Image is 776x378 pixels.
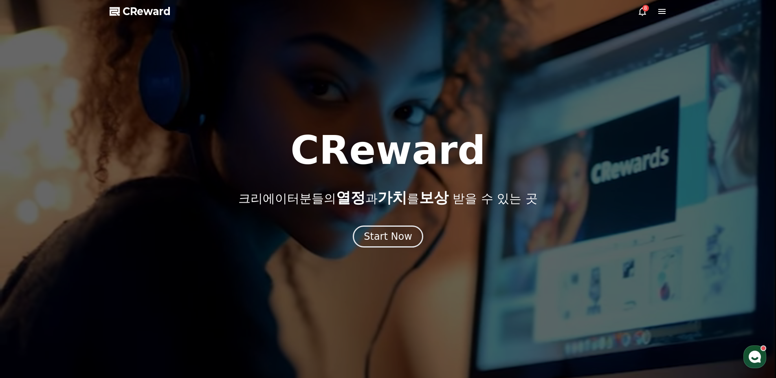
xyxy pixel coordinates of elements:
p: 크리에이터분들의 과 를 받을 수 있는 곳 [238,190,537,206]
span: 대화 [75,271,84,278]
a: 8 [638,7,647,16]
span: 가치 [378,189,407,206]
span: 열정 [336,189,365,206]
div: Start Now [364,230,412,243]
a: Start Now [353,234,423,241]
a: 대화 [54,259,105,279]
a: CReward [110,5,171,18]
h1: CReward [290,131,486,170]
div: 8 [642,5,649,11]
button: Start Now [353,225,423,248]
span: CReward [123,5,171,18]
span: 보상 [419,189,448,206]
a: 설정 [105,259,156,279]
span: 설정 [126,271,136,277]
span: 홈 [26,271,31,277]
a: 홈 [2,259,54,279]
